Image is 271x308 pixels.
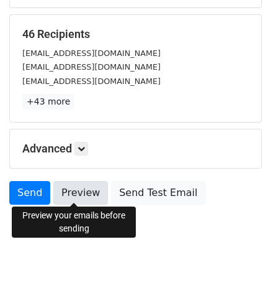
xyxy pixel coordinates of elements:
small: [EMAIL_ADDRESS][DOMAIN_NAME] [22,49,161,58]
h5: 46 Recipients [22,27,249,41]
div: Widget de chat [209,248,271,308]
small: [EMAIL_ADDRESS][DOMAIN_NAME] [22,77,161,86]
h5: Advanced [22,142,249,156]
small: [EMAIL_ADDRESS][DOMAIN_NAME] [22,62,161,72]
a: Send [9,181,50,205]
a: Preview [53,181,108,205]
iframe: Chat Widget [209,248,271,308]
a: +43 more [22,94,74,110]
div: Preview your emails before sending [12,207,136,238]
a: Send Test Email [111,181,205,205]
